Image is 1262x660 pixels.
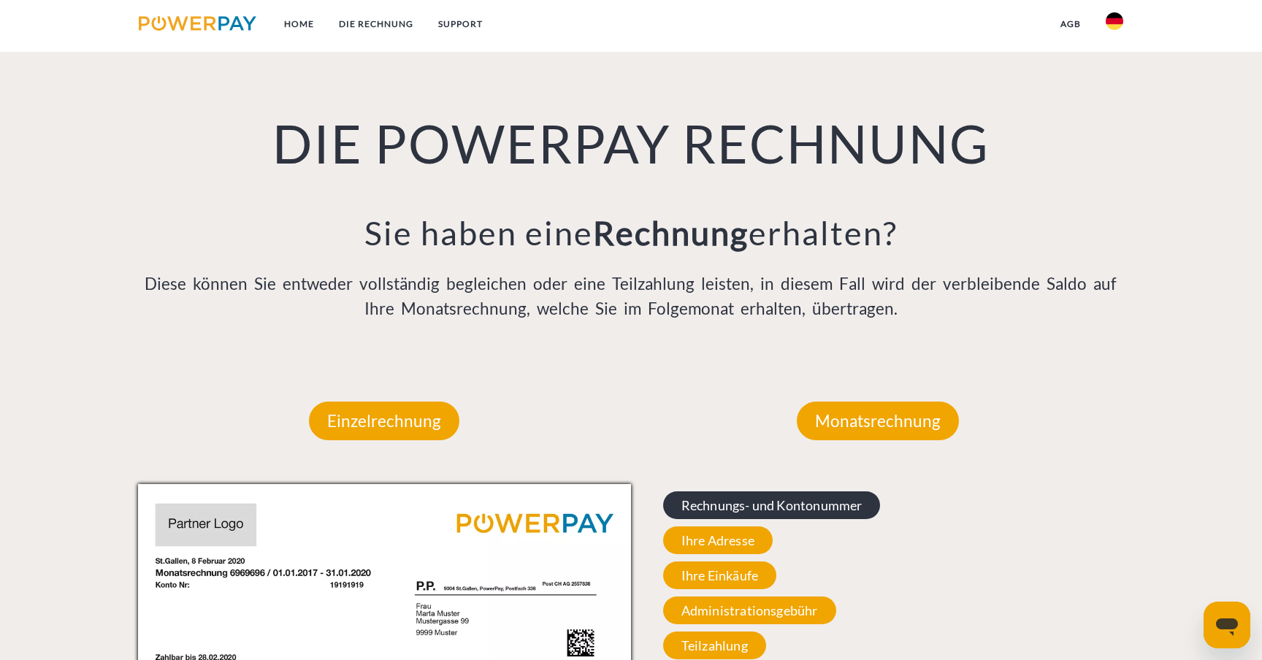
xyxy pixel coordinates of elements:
[663,491,881,519] span: Rechnungs- und Kontonummer
[326,11,426,37] a: DIE RECHNUNG
[272,11,326,37] a: Home
[663,526,773,554] span: Ihre Adresse
[663,596,836,624] span: Administrationsgebühr
[426,11,495,37] a: SUPPORT
[593,213,749,253] b: Rechnung
[1106,12,1123,30] img: de
[663,561,776,589] span: Ihre Einkäufe
[663,632,766,659] span: Teilzahlung
[138,212,1124,253] h3: Sie haben eine erhalten?
[138,110,1124,176] h1: DIE POWERPAY RECHNUNG
[309,402,459,441] p: Einzelrechnung
[138,272,1124,321] p: Diese können Sie entweder vollständig begleichen oder eine Teilzahlung leisten, in diesem Fall wi...
[139,16,256,31] img: logo-powerpay.svg
[797,402,959,441] p: Monatsrechnung
[1204,602,1250,648] iframe: Schaltfläche zum Öffnen des Messaging-Fensters
[1048,11,1093,37] a: agb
